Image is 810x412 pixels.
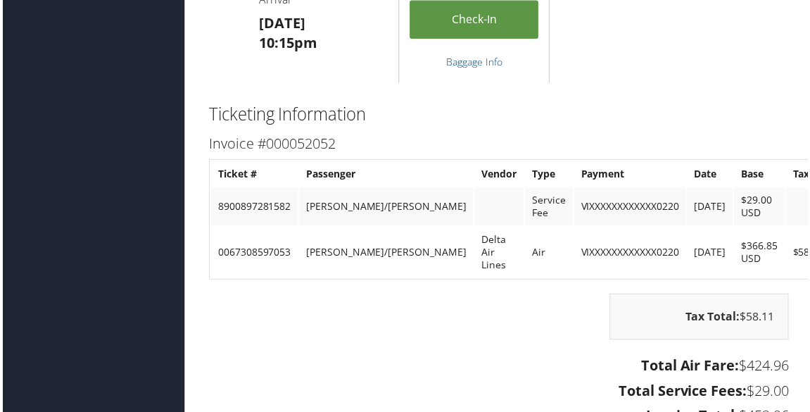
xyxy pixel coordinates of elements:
td: [DATE] [689,189,735,227]
th: Passenger [298,162,474,187]
td: $29.00 USD [736,189,787,227]
td: VIXXXXXXXXXXXX0220 [575,189,688,227]
th: Date [689,162,735,187]
td: 0067308597053 [210,228,297,279]
td: VIXXXXXXXXXXXX0220 [575,228,688,279]
h3: $29.00 [208,383,791,403]
h2: Ticketing Information [208,103,791,127]
th: Base [736,162,787,187]
th: Ticket # [210,162,297,187]
td: [DATE] [689,228,735,279]
td: [PERSON_NAME]/[PERSON_NAME] [298,189,474,227]
strong: Total Service Fees: [620,383,749,402]
td: 8900897281582 [210,189,297,227]
td: Delta Air Lines [475,228,524,279]
h3: $424.96 [208,358,791,377]
strong: Total Air Fare: [643,358,741,377]
th: Vendor [475,162,524,187]
td: [PERSON_NAME]/[PERSON_NAME] [298,228,474,279]
td: $366.85 USD [736,228,787,279]
th: Payment [575,162,688,187]
strong: Tax Total: [687,311,742,326]
strong: [DATE] [258,13,305,32]
strong: 10:15pm [258,33,317,52]
div: $58.11 [611,295,791,342]
a: Baggage Info [446,55,502,68]
td: Service Fee [526,189,574,227]
h3: Invoice #000052052 [208,135,791,154]
th: Type [526,162,574,187]
td: Air [526,228,574,279]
